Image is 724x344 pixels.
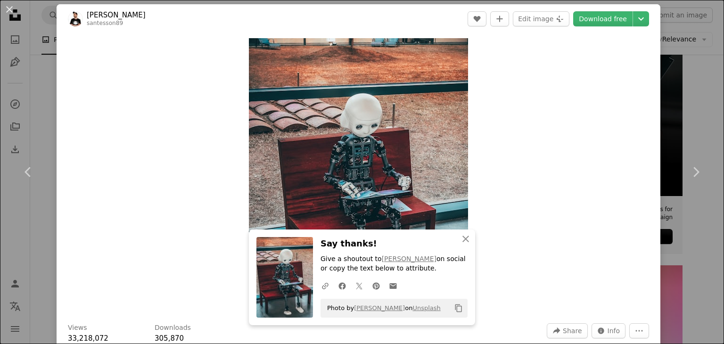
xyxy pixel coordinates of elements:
[68,334,108,343] span: 33,218,072
[155,323,191,333] h3: Downloads
[354,304,405,311] a: [PERSON_NAME]
[155,334,184,343] span: 305,870
[468,11,486,26] button: Like
[573,11,633,26] a: Download free
[451,300,467,316] button: Copy to clipboard
[321,254,468,273] p: Give a shoutout to on social or copy the text below to attribute.
[633,11,649,26] button: Choose download size
[351,276,368,295] a: Share on Twitter
[334,276,351,295] a: Share on Facebook
[412,304,440,311] a: Unsplash
[68,11,83,26] img: Go to Andrea De Santis's profile
[547,323,587,338] button: Share this image
[382,255,436,262] a: [PERSON_NAME]
[87,20,123,26] a: santesson89
[249,38,468,312] button: Zoom in on this image
[385,276,402,295] a: Share over email
[667,127,724,217] a: Next
[87,10,146,20] a: [PERSON_NAME]
[321,237,468,251] h3: Say thanks!
[563,324,582,338] span: Share
[608,324,620,338] span: Info
[322,301,441,316] span: Photo by on
[368,276,385,295] a: Share on Pinterest
[513,11,569,26] button: Edit image
[68,323,87,333] h3: Views
[249,38,468,312] img: black and white robot toy on red wooden table
[490,11,509,26] button: Add to Collection
[592,323,626,338] button: Stats about this image
[629,323,649,338] button: More Actions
